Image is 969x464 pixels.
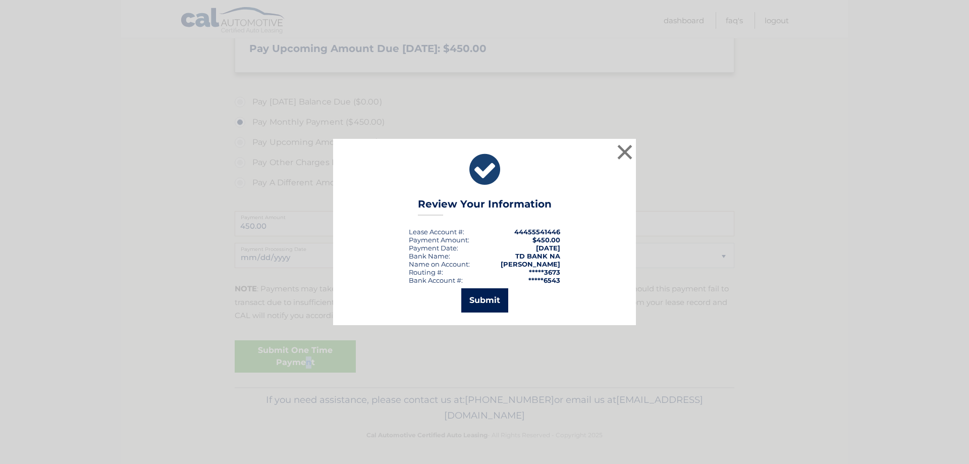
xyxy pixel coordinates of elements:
[532,236,560,244] span: $450.00
[409,252,450,260] div: Bank Name:
[461,288,508,313] button: Submit
[409,260,470,268] div: Name on Account:
[515,252,560,260] strong: TD BANK NA
[536,244,560,252] span: [DATE]
[409,228,464,236] div: Lease Account #:
[409,244,458,252] div: :
[409,276,463,284] div: Bank Account #:
[409,244,457,252] span: Payment Date
[501,260,560,268] strong: [PERSON_NAME]
[615,142,635,162] button: ×
[514,228,560,236] strong: 44455541446
[418,198,552,216] h3: Review Your Information
[409,236,469,244] div: Payment Amount:
[409,268,443,276] div: Routing #:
